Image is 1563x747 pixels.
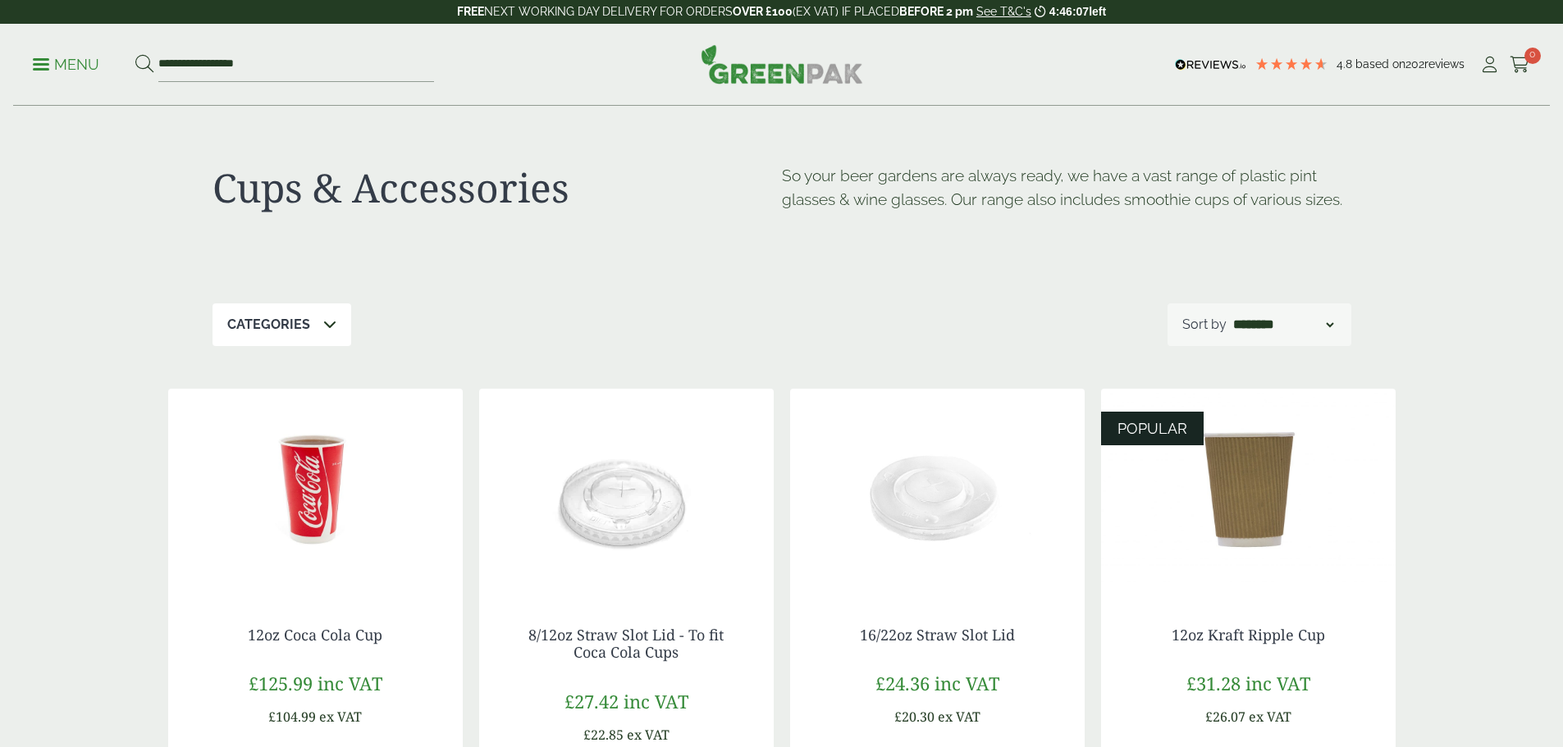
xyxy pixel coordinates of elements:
span: £24.36 [875,671,930,695]
span: inc VAT [318,671,382,695]
span: 0 [1524,48,1541,64]
p: Sort by [1182,315,1227,335]
img: 12oz Coca Cola Cup with coke [168,389,463,594]
img: GreenPak Supplies [701,44,863,84]
a: 0 [1510,52,1530,77]
span: 4:46:07 [1049,5,1089,18]
h1: Cups & Accessories [213,164,782,212]
p: So your beer gardens are always ready, we have a vast range of plastic pint glasses & wine glasse... [782,164,1351,212]
span: ex VAT [1249,708,1291,726]
strong: BEFORE 2 pm [899,5,973,18]
select: Shop order [1230,315,1337,335]
img: 12oz Kraft Ripple Cup-0 [1101,389,1396,594]
span: £31.28 [1186,671,1241,695]
a: Menu [33,55,99,71]
span: 202 [1405,57,1424,71]
strong: FREE [457,5,484,18]
i: Cart [1510,57,1530,73]
span: £20.30 [894,708,935,726]
span: ex VAT [627,726,670,744]
span: inc VAT [624,689,688,713]
i: My Account [1479,57,1500,73]
span: £125.99 [249,671,313,695]
div: 4.79 Stars [1255,57,1328,71]
span: reviews [1424,57,1465,71]
span: ex VAT [319,708,362,726]
span: £27.42 [564,689,619,713]
img: REVIEWS.io [1175,59,1246,71]
span: 4.8 [1337,57,1355,71]
a: 8/12oz Straw Slot Lid - To fit Coca Cola Cups [528,625,724,663]
a: 12oz Kraft Ripple Cup [1172,625,1325,645]
span: £26.07 [1205,708,1245,726]
p: Menu [33,55,99,75]
span: inc VAT [1245,671,1310,695]
span: £104.99 [268,708,316,726]
span: Based on [1355,57,1405,71]
img: 12oz straw slot coke cup lid [479,389,774,594]
img: 16/22oz Straw Slot Coke Cup lid [790,389,1085,594]
span: ex VAT [938,708,980,726]
a: 12oz Coca Cola Cup [248,625,382,645]
strong: OVER £100 [733,5,793,18]
p: Categories [227,315,310,335]
span: left [1089,5,1106,18]
span: inc VAT [935,671,999,695]
a: 16/22oz Straw Slot Lid [860,625,1015,645]
span: POPULAR [1117,420,1187,437]
a: See T&C's [976,5,1031,18]
span: £22.85 [583,726,624,744]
